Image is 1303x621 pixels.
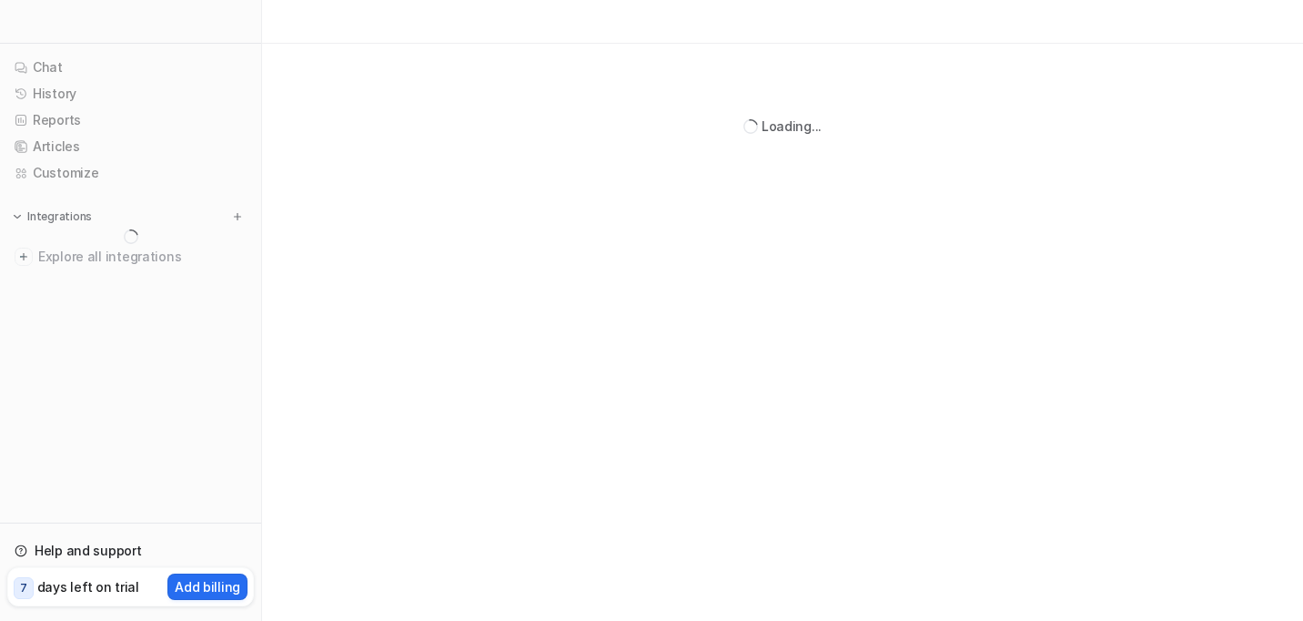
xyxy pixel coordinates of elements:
[11,210,24,223] img: expand menu
[7,55,254,80] a: Chat
[7,208,97,226] button: Integrations
[27,209,92,224] p: Integrations
[38,242,247,271] span: Explore all integrations
[7,134,254,159] a: Articles
[37,577,139,596] p: days left on trial
[7,107,254,133] a: Reports
[7,538,254,564] a: Help and support
[20,580,27,596] p: 7
[7,160,254,186] a: Customize
[231,210,244,223] img: menu_add.svg
[762,117,822,136] div: Loading...
[167,574,247,600] button: Add billing
[7,244,254,270] a: Explore all integrations
[7,81,254,107] a: History
[175,577,240,596] p: Add billing
[15,248,33,266] img: explore all integrations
